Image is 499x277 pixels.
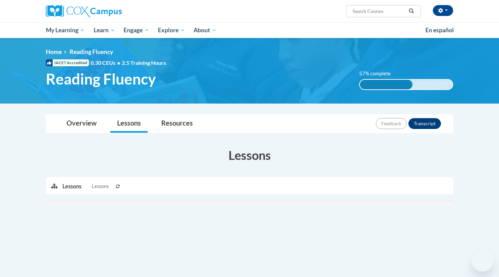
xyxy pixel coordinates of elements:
button: Search [406,7,417,15]
img: Cox Campus [46,5,122,17]
span: 0.30 CEUs [91,59,122,67]
a: Resources [154,115,200,133]
span: • [117,59,120,66]
div: 57% complete [360,80,413,89]
input: Search Courses [352,7,406,15]
span: About [193,26,217,34]
span: My Learning [46,26,85,34]
h3: Lessons [46,147,453,164]
a: Cox Campus [46,5,175,17]
span: Engage [124,26,149,34]
span: Explore [158,26,185,34]
p: Lessons [62,183,81,190]
a: Engage [119,22,153,38]
span: 2.5 Training Hours [122,59,166,66]
span: Learn [94,26,115,34]
button: Feedback [376,118,407,129]
div: Main menu [36,22,463,38]
span: En español [425,26,454,34]
a: About [189,22,221,38]
a: Home [46,48,62,55]
a: Overview [60,115,104,133]
span: Reading Fluency [70,48,113,55]
button: Transcript [408,118,441,129]
button: Account Settings [433,5,453,16]
span: Reading Fluency [46,70,156,88]
a: En español [421,23,458,37]
a: My Learning [41,22,89,38]
a: Lessons [110,115,148,133]
a: Explore [153,22,189,38]
span: Lessons [92,183,109,190]
span: IACET Accredited [46,59,89,66]
iframe: Button to launch messaging window [472,250,494,272]
a: Learn [89,22,119,38]
label: 57% complete [359,70,398,77]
